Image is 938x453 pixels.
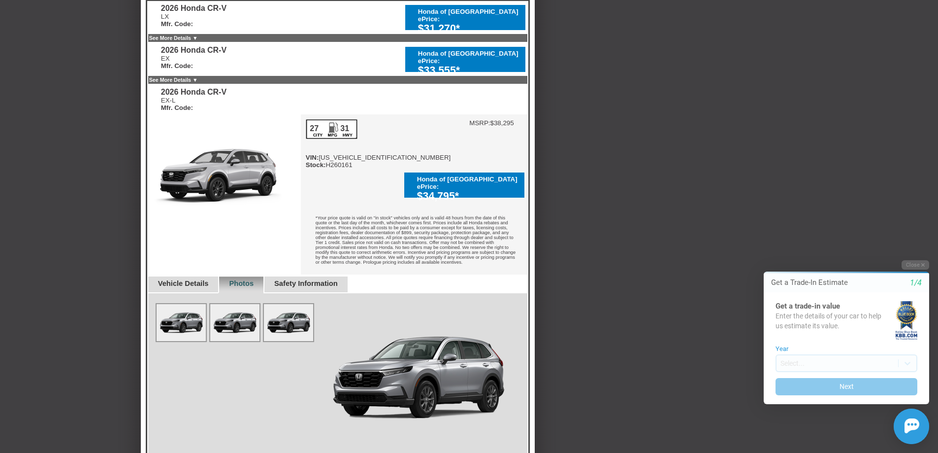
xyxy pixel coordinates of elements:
[161,104,193,111] b: Mfr. Code:
[149,77,198,83] a: See More Details ▼
[340,124,350,133] div: 31
[417,175,519,190] div: Honda of [GEOGRAPHIC_DATA] ePrice:
[418,8,520,23] div: Honda of [GEOGRAPHIC_DATA] ePrice:
[161,46,226,55] div: 2026 Honda CR-V
[306,154,319,161] b: VIN:
[418,23,520,35] div: $31,270*
[161,88,226,97] div: 2026 Honda CR-V
[743,251,938,453] iframe: Chat Assistance
[490,119,514,127] td: $38,295
[147,114,301,230] img: 2026 Honda CR-V
[161,20,193,28] b: Mfr. Code:
[469,119,490,127] td: MSRP:
[309,124,320,133] div: 27
[161,97,226,111] div: EX-L
[229,279,254,287] a: Photos
[161,13,226,28] div: LX
[158,279,209,287] a: Vehicle Details
[320,303,517,451] img: Image.aspx
[149,35,198,41] a: See More Details ▼
[161,62,193,70] b: Mfr. Code:
[274,279,338,287] a: Safety Information
[210,304,259,341] img: Image.aspx
[264,304,313,341] img: Image.aspx
[418,50,520,65] div: Honda of [GEOGRAPHIC_DATA] ePrice:
[306,119,451,169] div: [US_VEHICLE_IDENTIFICATION_NUMBER] H260161
[157,304,206,341] img: Image.aspx
[161,55,226,70] div: EX
[417,190,519,203] div: $34,795*
[301,208,527,275] div: *Your price quote is valid on "in stock" vehicles only and is valid 48 hours from the date of thi...
[418,65,520,77] div: $33,555*
[161,4,226,13] div: 2026 Honda CR-V
[306,161,326,169] b: Stock:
